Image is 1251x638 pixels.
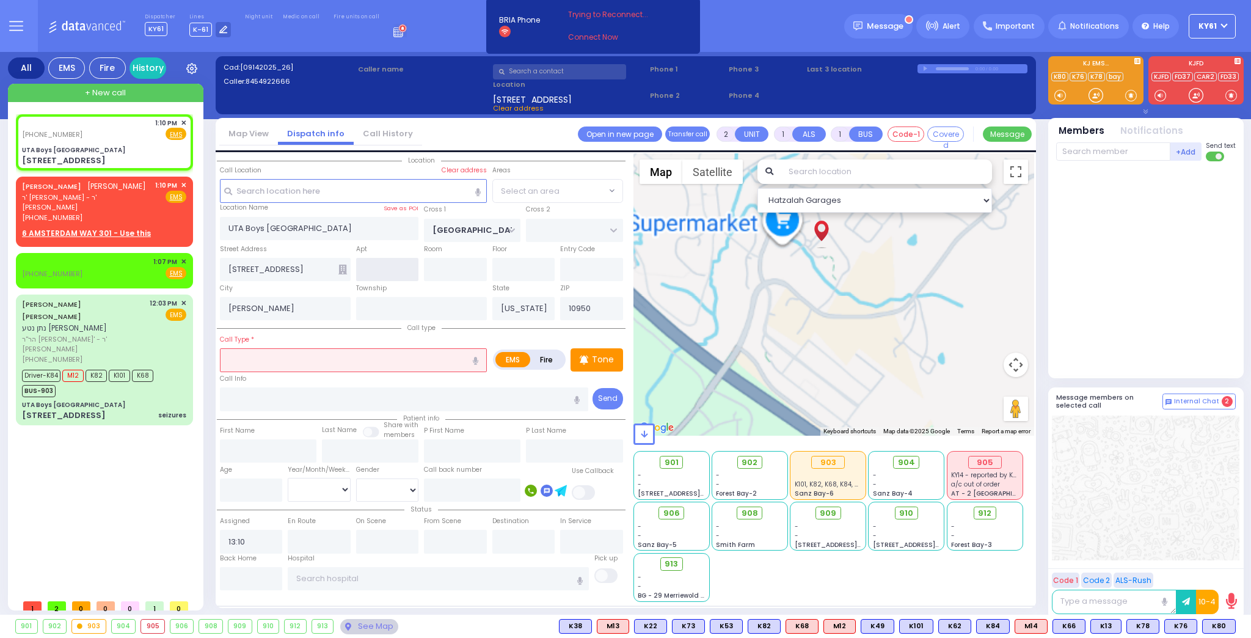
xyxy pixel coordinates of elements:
[121,601,139,610] span: 0
[495,352,531,367] label: EMS
[1015,619,1048,634] div: M14
[1164,619,1197,634] div: K76
[1114,573,1153,588] button: ALS-Rush
[638,540,677,549] span: Sanz Bay-5
[86,370,107,382] span: K82
[87,181,146,191] span: [PERSON_NAME]
[85,87,126,99] span: + New call
[43,620,67,633] div: 902
[22,145,125,155] div: UTA Boys [GEOGRAPHIC_DATA]
[424,516,461,526] label: From Scene
[1120,124,1183,138] button: Notifications
[978,507,991,519] span: 912
[356,465,379,475] label: Gender
[397,414,445,423] span: Patient info
[1106,72,1123,81] a: bay
[636,420,677,436] a: Open this area in Google Maps (opens a new window)
[663,507,680,519] span: 906
[927,127,964,142] button: Covered
[424,465,482,475] label: Call back number
[568,9,665,20] span: Trying to Reconnect...
[220,516,250,526] label: Assigned
[572,466,614,476] label: Use Callback
[258,620,279,633] div: 910
[278,128,354,139] a: Dispatch info
[1194,72,1217,81] a: CAR2
[129,57,166,79] a: History
[288,567,589,590] input: Search hospital
[1170,142,1202,161] button: +Add
[22,228,151,238] u: 6 AMSTERDAM WAY 301 - Use this
[1015,619,1048,634] div: ALS
[861,619,894,634] div: K49
[170,193,183,202] u: EMS
[729,90,803,101] span: Phone 4
[384,430,415,439] span: members
[312,620,334,633] div: 913
[1056,142,1170,161] input: Search member
[996,21,1035,32] span: Important
[560,244,595,254] label: Entry Code
[1126,619,1159,634] div: K78
[560,516,591,526] label: In Service
[492,244,507,254] label: Floor
[145,601,164,610] span: 1
[795,540,910,549] span: [STREET_ADDRESS][PERSON_NAME]
[1148,61,1244,69] label: KJFD
[189,13,232,21] label: Lines
[288,465,351,475] div: Year/Month/Week/Day
[795,489,834,498] span: Sanz Bay-6
[899,507,913,519] span: 910
[354,128,422,139] a: Call History
[640,159,682,184] button: Show street map
[1004,159,1028,184] button: Toggle fullscreen view
[873,540,988,549] span: [STREET_ADDRESS][PERSON_NAME]
[638,522,641,531] span: -
[499,15,540,26] span: BRIA Phone
[22,409,106,422] div: [STREET_ADDRESS]
[951,531,955,540] span: -
[1189,14,1236,38] button: KY61
[638,582,641,591] span: -
[224,76,354,87] label: Caller:
[220,166,261,175] label: Call Location
[710,619,743,634] div: K53
[1048,61,1143,69] label: KJ EMS...
[597,619,629,634] div: M13
[526,205,550,215] label: Cross 2
[716,480,720,489] span: -
[245,13,272,21] label: Night unit
[220,244,267,254] label: Street Address
[795,480,866,489] span: K101, K82, K68, K84, M12
[1202,619,1236,634] div: BLS
[976,619,1010,634] div: K84
[650,90,724,101] span: Phone 2
[672,619,705,634] div: BLS
[1164,619,1197,634] div: BLS
[951,522,955,531] span: -
[220,203,268,213] label: Location Name
[150,299,177,308] span: 12:03 PM
[1162,394,1236,409] button: Internal Chat 2
[1052,619,1085,634] div: BLS
[634,619,667,634] div: K22
[220,284,233,293] label: City
[873,471,877,480] span: -
[1052,619,1085,634] div: K66
[153,257,177,266] span: 1:07 PM
[867,20,903,32] span: Message
[404,505,438,514] span: Status
[220,374,246,384] label: Call Info
[288,516,316,526] label: En Route
[1052,573,1079,588] button: Code 1
[358,64,489,75] label: Caller name
[132,370,153,382] span: K68
[145,13,175,21] label: Dispatcher
[72,620,106,633] div: 903
[665,558,678,570] span: 913
[22,385,56,397] span: BUS-903
[597,619,629,634] div: ALS
[899,619,933,634] div: K101
[170,130,183,139] u: EMS
[938,619,971,634] div: K62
